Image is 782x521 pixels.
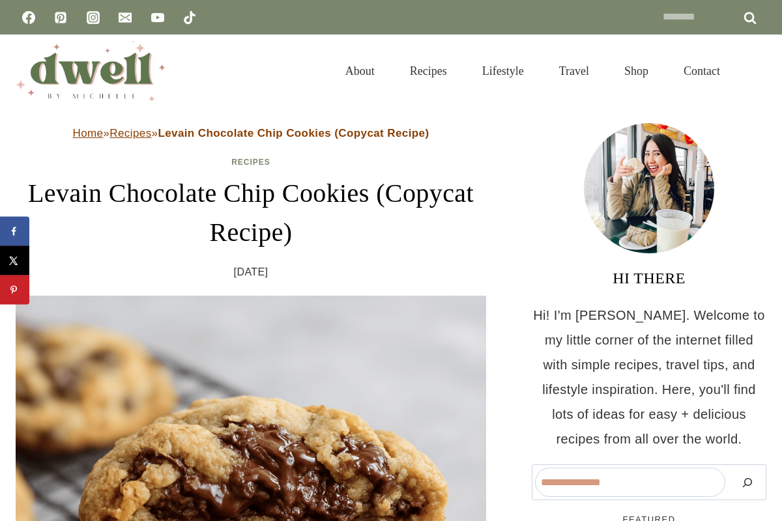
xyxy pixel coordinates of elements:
[158,127,429,139] strong: Levain Chocolate Chip Cookies (Copycat Recipe)
[392,48,465,94] a: Recipes
[48,5,74,31] a: Pinterest
[542,48,607,94] a: Travel
[109,127,151,139] a: Recipes
[145,5,171,31] a: YouTube
[112,5,138,31] a: Email
[16,41,166,101] img: DWELL by michelle
[744,60,766,82] button: View Search Form
[16,174,486,252] h1: Levain Chocolate Chip Cookies (Copycat Recipe)
[73,127,104,139] a: Home
[465,48,542,94] a: Lifestyle
[177,5,203,31] a: TikTok
[80,5,106,31] a: Instagram
[231,158,270,167] a: Recipes
[73,127,429,139] span: » »
[328,48,738,94] nav: Primary Navigation
[666,48,738,94] a: Contact
[607,48,666,94] a: Shop
[16,5,42,31] a: Facebook
[532,303,766,451] p: Hi! I'm [PERSON_NAME]. Welcome to my little corner of the internet filled with simple recipes, tr...
[328,48,392,94] a: About
[732,468,763,497] button: Search
[234,262,268,282] time: [DATE]
[532,266,766,290] h3: HI THERE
